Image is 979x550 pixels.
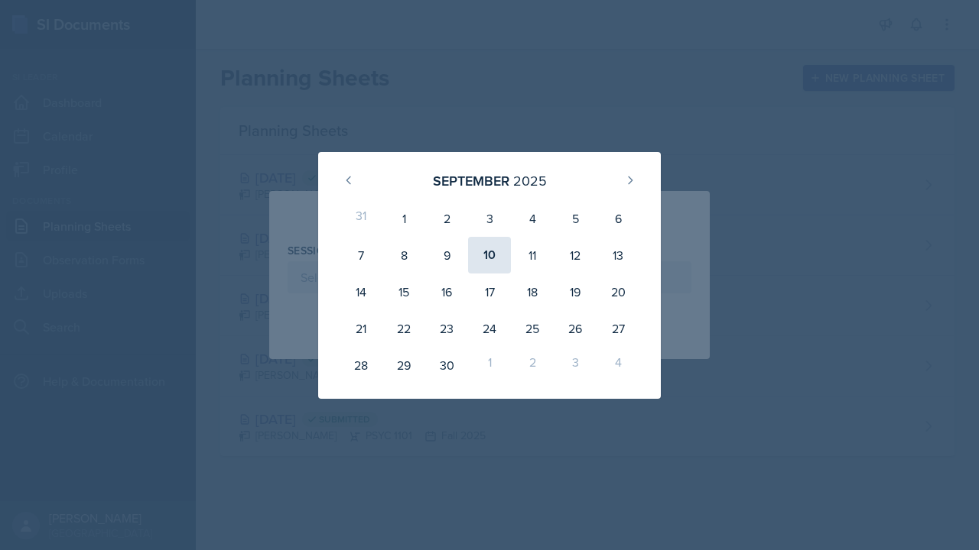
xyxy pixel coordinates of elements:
[340,237,382,273] div: 7
[554,310,597,347] div: 26
[468,200,511,237] div: 3
[597,237,639,273] div: 13
[554,200,597,237] div: 5
[513,170,547,191] div: 2025
[425,347,468,383] div: 30
[511,347,554,383] div: 2
[382,347,425,383] div: 29
[425,273,468,310] div: 16
[340,310,382,347] div: 21
[511,273,554,310] div: 18
[597,273,639,310] div: 20
[468,347,511,383] div: 1
[511,310,554,347] div: 25
[340,273,382,310] div: 14
[511,237,554,273] div: 11
[597,310,639,347] div: 27
[468,237,511,273] div: 10
[340,347,382,383] div: 28
[511,200,554,237] div: 4
[597,347,639,383] div: 4
[554,237,597,273] div: 12
[554,273,597,310] div: 19
[425,310,468,347] div: 23
[425,200,468,237] div: 2
[340,200,382,237] div: 31
[468,310,511,347] div: 24
[382,273,425,310] div: 15
[433,170,509,191] div: September
[382,310,425,347] div: 22
[382,237,425,273] div: 8
[382,200,425,237] div: 1
[597,200,639,237] div: 6
[425,237,468,273] div: 9
[468,273,511,310] div: 17
[554,347,597,383] div: 3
